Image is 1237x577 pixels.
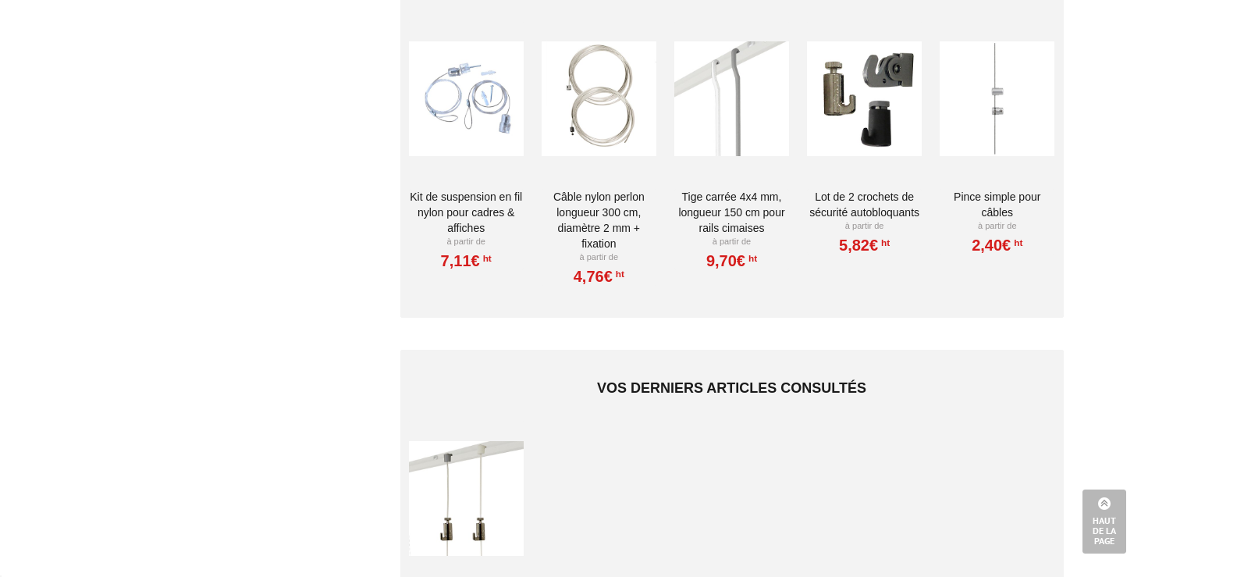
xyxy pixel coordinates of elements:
[574,272,624,281] a: 4,76€HT
[613,269,624,280] sup: HT
[706,256,757,265] a: 9,70€HT
[807,189,922,220] a: Lot de 2 crochets de sécurité autobloquants
[839,240,890,250] a: 5,82€HT
[878,237,890,248] sup: HT
[807,220,922,233] p: À partir de
[597,380,866,396] span: Vos derniers articles consultés
[1011,237,1022,248] sup: HT
[480,253,492,264] sup: HT
[674,189,789,236] a: Tige carrée 4x4 mm, longueur 150 cm pour rails cimaises
[940,220,1054,233] p: À partir de
[745,253,757,264] sup: HT
[542,189,656,251] a: Câble nylon perlon longueur 300 cm, diamètre 2 mm + fixation
[409,236,524,248] p: À partir de
[409,189,524,236] a: Kit de suspension en fil nylon pour cadres & affiches
[674,236,789,248] p: À partir de
[1082,490,1126,554] a: Haut de la page
[940,189,1054,220] a: Pince simple pour câbles
[441,256,492,265] a: 7,11€HT
[542,251,656,264] p: À partir de
[972,240,1022,250] a: 2,40€HT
